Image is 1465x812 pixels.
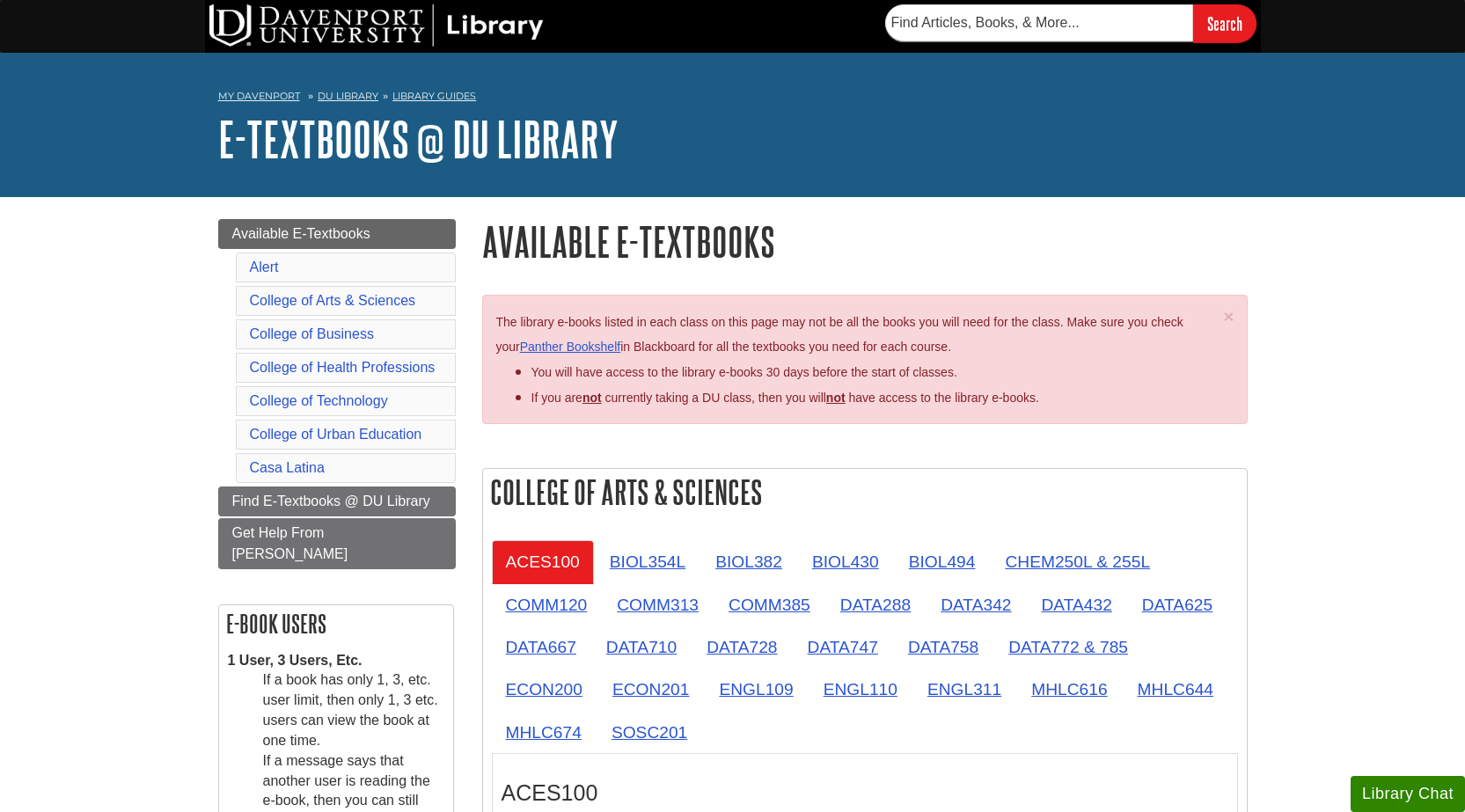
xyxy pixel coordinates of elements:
a: DATA772 & 785 [994,625,1142,669]
a: DATA667 [492,625,590,669]
button: Library Chat [1351,776,1465,812]
a: COMM385 [714,583,824,626]
a: College of Arts & Sciences [250,293,416,308]
a: Panther Bookshelf [520,340,620,354]
a: BIOL382 [701,540,796,583]
h2: E-book Users [219,605,453,642]
dt: 1 User, 3 Users, Etc. [228,651,444,671]
a: DU Library [318,90,378,102]
a: Alert [250,260,279,274]
u: not [826,391,846,405]
a: Get Help From [PERSON_NAME] [218,518,456,569]
a: ECON201 [598,668,703,711]
span: × [1223,306,1234,326]
a: BIOL430 [798,540,893,583]
a: DATA288 [826,583,925,626]
a: ENGL110 [809,668,912,711]
a: ECON200 [492,668,597,711]
a: ENGL109 [705,668,807,711]
a: Library Guides [392,90,476,102]
a: College of Technology [250,393,388,408]
a: ENGL311 [913,668,1015,711]
a: COMM313 [603,583,713,626]
span: Find E-Textbooks @ DU Library [232,494,430,508]
a: DATA758 [894,625,993,669]
a: BIOL354L [596,540,700,583]
input: Search [1193,4,1256,42]
h1: Available E-Textbooks [482,219,1248,264]
nav: breadcrumb [218,84,1248,113]
a: College of Business [250,326,374,341]
a: MHLC644 [1124,668,1227,711]
span: Get Help From [PERSON_NAME] [232,525,348,561]
a: MHLC616 [1017,668,1121,711]
form: Searches DU Library's articles, books, and more [885,4,1256,42]
span: You will have access to the library e-books 30 days before the start of classes. [531,365,957,379]
a: COMM120 [492,583,602,626]
a: Casa Latina [250,460,325,475]
a: Available E-Textbooks [218,219,456,249]
a: Find E-Textbooks @ DU Library [218,486,456,516]
a: College of Health Professions [250,360,436,375]
span: If you are currently taking a DU class, then you will have access to the library e-books. [531,391,1039,405]
a: E-Textbooks @ DU Library [218,112,619,166]
h2: College of Arts & Sciences [483,469,1247,516]
a: DATA728 [692,625,791,669]
a: DATA342 [927,583,1025,626]
h3: ACES100 [502,780,1228,806]
span: The library e-books listed in each class on this page may not be all the books you will need for ... [496,315,1183,355]
span: Available E-Textbooks [232,226,370,241]
img: DU Library [209,4,544,47]
input: Find Articles, Books, & More... [885,4,1193,41]
a: CHEM250L & 255L [991,540,1164,583]
a: DATA710 [592,625,691,669]
a: BIOL494 [895,540,990,583]
a: College of Urban Education [250,427,422,442]
a: DATA747 [794,625,892,669]
a: SOSC201 [597,711,701,754]
button: Close [1223,307,1234,326]
strong: not [582,391,602,405]
a: DATA625 [1128,583,1227,626]
a: MHLC674 [492,711,596,754]
a: DATA432 [1027,583,1125,626]
a: My Davenport [218,89,300,104]
a: ACES100 [492,540,594,583]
